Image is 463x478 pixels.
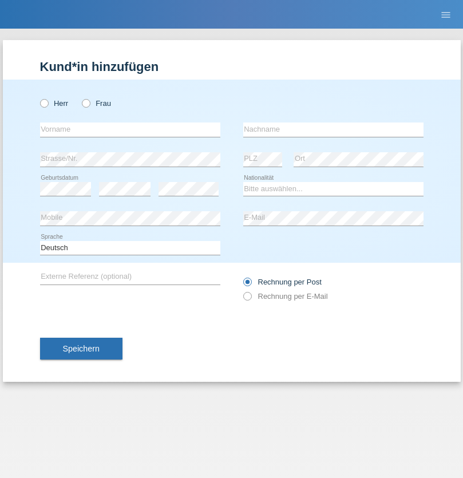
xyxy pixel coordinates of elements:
span: Speichern [63,344,100,353]
button: Speichern [40,338,122,360]
input: Herr [40,99,48,106]
label: Rechnung per Post [243,278,322,286]
label: Rechnung per E-Mail [243,292,328,301]
input: Frau [82,99,89,106]
label: Frau [82,99,111,108]
input: Rechnung per E-Mail [243,292,251,306]
i: menu [440,9,452,21]
input: Rechnung per Post [243,278,251,292]
label: Herr [40,99,69,108]
a: menu [434,11,457,18]
h1: Kund*in hinzufügen [40,60,424,74]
